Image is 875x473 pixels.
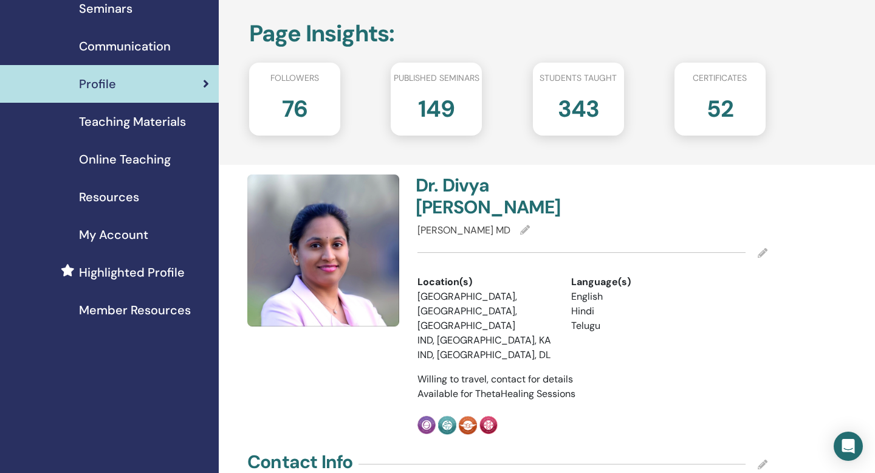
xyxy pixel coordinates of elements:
h4: Contact Info [247,451,352,473]
li: IND, [GEOGRAPHIC_DATA], KA [417,333,553,348]
span: Online Teaching [79,150,171,168]
li: Telugu [571,319,707,333]
span: Member Resources [79,301,191,319]
span: [PERSON_NAME] MD [417,224,510,236]
span: Communication [79,37,171,55]
span: Certificates [693,72,747,85]
li: [GEOGRAPHIC_DATA], [GEOGRAPHIC_DATA], [GEOGRAPHIC_DATA] [417,289,553,333]
div: Language(s) [571,275,707,289]
span: My Account [79,226,148,244]
li: Hindi [571,304,707,319]
h4: Dr. Divya [PERSON_NAME] [416,174,585,218]
span: Location(s) [417,275,472,289]
span: Available for ThetaHealing Sessions [417,387,575,400]
span: Willing to travel, contact for details [417,373,573,385]
h2: 76 [282,89,307,123]
h2: 52 [707,89,733,123]
span: Followers [270,72,319,85]
li: IND, [GEOGRAPHIC_DATA], DL [417,348,553,362]
h2: Page Insights : [249,20,766,48]
li: English [571,289,707,304]
div: Open Intercom Messenger [834,432,863,461]
span: Published seminars [394,72,479,85]
h2: 149 [418,89,455,123]
span: Profile [79,75,116,93]
span: Resources [79,188,139,206]
span: Teaching Materials [79,112,186,131]
img: default.jpg [247,174,399,326]
span: Highlighted Profile [79,263,185,281]
h2: 343 [558,89,599,123]
span: Students taught [540,72,617,85]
